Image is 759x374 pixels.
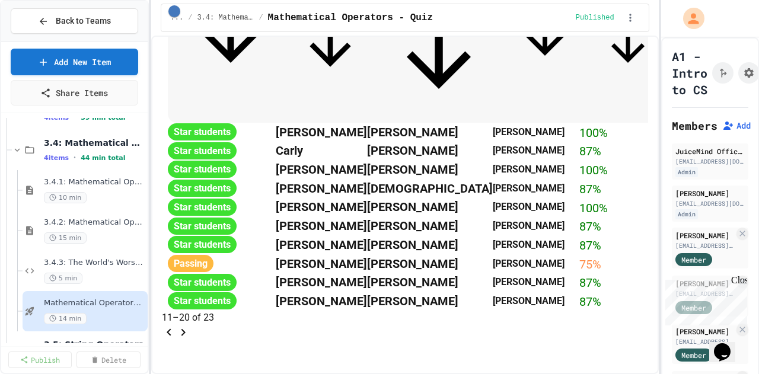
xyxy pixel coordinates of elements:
span: [PERSON_NAME] [276,200,367,214]
span: 3.4: Mathematical Operators [44,138,145,148]
th: [PERSON_NAME] [493,235,579,254]
th: [PERSON_NAME] [493,292,579,311]
span: [PERSON_NAME] [276,219,367,233]
span: [PERSON_NAME] [367,275,458,289]
span: [PERSON_NAME] [367,219,458,233]
span: [PERSON_NAME] [367,143,458,158]
th: [PERSON_NAME] [493,198,579,217]
span: 75 % [579,257,601,271]
iframe: chat widget [661,275,747,325]
span: Passing [168,255,213,272]
div: [PERSON_NAME] [675,230,734,241]
span: Mathematical Operators - Quiz [268,11,433,25]
span: [PERSON_NAME] [367,294,458,308]
span: [PERSON_NAME] [276,238,367,252]
button: Add [722,120,751,132]
span: 87 % [579,144,601,158]
button: Back to Teams [11,8,138,34]
button: Click to see fork details [712,62,734,84]
span: 14 min [44,313,87,324]
span: 3.4.3: The World's Worst Farmers Market [44,258,145,268]
span: / [188,13,192,23]
span: [PERSON_NAME] [276,162,367,177]
span: Published [576,13,614,23]
span: Star students [168,218,237,235]
span: 4 items [44,114,69,122]
span: Star students [168,236,237,253]
div: Chat with us now!Close [5,5,82,75]
span: Member [681,350,706,360]
span: 39 min total [81,114,125,122]
span: [PERSON_NAME] [276,181,367,196]
span: 87 % [579,295,601,309]
span: 5 min [44,273,82,284]
span: Star students [168,180,237,197]
th: [PERSON_NAME] [493,123,579,142]
span: [PERSON_NAME] [276,275,367,289]
span: • [74,153,76,162]
div: JuiceMind Official [675,146,745,156]
span: Star students [168,274,237,291]
span: Star students [168,161,237,178]
div: [PERSON_NAME] [675,188,745,199]
h2: Members [672,117,717,134]
span: Star students [168,123,237,140]
p: 11–20 of 23 [162,311,648,325]
div: Admin [675,167,698,177]
span: 100 % [579,125,608,139]
div: [EMAIL_ADDRESS][DOMAIN_NAME] [675,337,734,346]
span: • [74,113,76,122]
th: [PERSON_NAME] [493,216,579,235]
span: 4 items [44,154,69,162]
a: Publish [8,351,72,368]
a: Delete [76,351,140,368]
span: [PERSON_NAME] [276,257,367,271]
span: 87 % [579,276,601,290]
span: / [259,13,263,23]
span: 3.4.2: Mathematical Operators - Review [44,218,145,228]
div: [EMAIL_ADDRESS][DOMAIN_NAME] [675,157,745,166]
th: [PERSON_NAME] [493,160,579,179]
span: Star students [168,292,237,309]
div: [EMAIL_ADDRESS][DOMAIN_NAME] [675,199,745,208]
a: Share Items [11,80,138,106]
span: Member [681,254,706,265]
span: 3.4: Mathematical Operators [197,13,254,23]
span: Star students [168,199,237,216]
span: 3.4.1: Mathematical Operators [44,177,145,187]
button: Go to next page [176,325,190,340]
button: Go to previous page [162,325,176,340]
div: Content is published and visible to students [576,13,619,23]
span: Carly [276,143,303,158]
div: [EMAIL_ADDRESS][DOMAIN_NAME] [675,241,734,250]
th: [PERSON_NAME] [493,141,579,160]
th: [PERSON_NAME] [493,179,579,198]
span: [PERSON_NAME] [367,200,458,214]
th: [PERSON_NAME] [493,273,579,292]
span: [PERSON_NAME] [367,238,458,252]
span: [PERSON_NAME] [367,257,458,271]
span: [DEMOGRAPHIC_DATA] [367,181,493,196]
span: 87 % [579,238,601,252]
span: Mathematical Operators - Quiz [44,298,145,308]
span: 10 min [44,192,87,203]
span: [PERSON_NAME] [276,294,367,308]
th: [PERSON_NAME] [493,254,579,273]
span: 87 % [579,219,601,234]
span: Back to Teams [56,15,111,27]
span: 3.5: String Operators [44,339,145,350]
div: Admin [675,209,698,219]
span: [PERSON_NAME] [367,125,458,139]
span: 100 % [579,200,608,215]
iframe: chat widget [709,327,747,362]
span: 44 min total [81,154,125,162]
h1: A1 - Intro to CS [672,48,707,98]
span: [PERSON_NAME] [276,125,367,139]
span: Star students [168,142,237,159]
span: 87 % [579,182,601,196]
div: My Account [671,5,707,32]
div: [PERSON_NAME] [675,326,734,337]
a: Add New Item [11,49,138,75]
span: [PERSON_NAME] [367,162,458,177]
span: 15 min [44,232,87,244]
